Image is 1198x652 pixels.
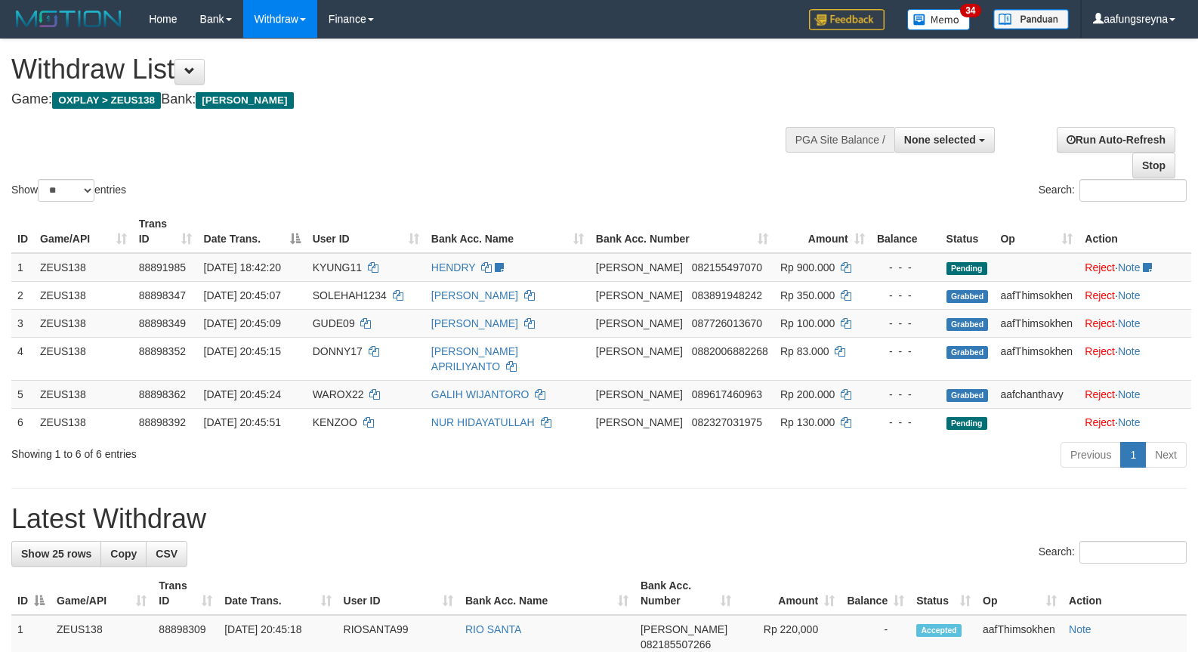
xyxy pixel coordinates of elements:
span: Copy 0882006882268 to clipboard [692,345,768,357]
span: Rp 83.000 [780,345,829,357]
td: 2 [11,281,34,309]
span: 34 [960,4,980,17]
a: Note [1118,289,1141,301]
span: DONNY17 [313,345,363,357]
span: Grabbed [946,346,989,359]
span: Grabbed [946,290,989,303]
span: [DATE] 20:45:07 [204,289,281,301]
a: Note [1069,623,1091,635]
span: KYUNG11 [313,261,362,273]
a: Copy [100,541,147,567]
img: Button%20Memo.svg [907,9,971,30]
th: User ID: activate to sort column ascending [307,210,425,253]
div: Showing 1 to 6 of 6 entries [11,440,488,462]
span: WAROX22 [313,388,364,400]
td: ZEUS138 [34,309,133,337]
div: - - - [877,415,934,430]
td: ZEUS138 [34,408,133,436]
span: 88898392 [139,416,186,428]
span: Rp 100.000 [780,317,835,329]
select: Showentries [38,179,94,202]
td: aafThimsokhen [994,281,1079,309]
a: Reject [1085,388,1115,400]
a: GALIH WIJANTORO [431,388,530,400]
span: Copy 082327031975 to clipboard [692,416,762,428]
th: Game/API: activate to sort column ascending [51,572,153,615]
a: Reject [1085,317,1115,329]
span: [PERSON_NAME] [196,92,293,109]
a: [PERSON_NAME] [431,289,518,301]
span: Pending [946,417,987,430]
div: PGA Site Balance / [786,127,894,153]
span: Rp 200.000 [780,388,835,400]
th: ID [11,210,34,253]
span: [PERSON_NAME] [596,261,683,273]
span: Copy 083891948242 to clipboard [692,289,762,301]
div: - - - [877,288,934,303]
a: Note [1118,261,1141,273]
th: Action [1063,572,1187,615]
a: CSV [146,541,187,567]
span: CSV [156,548,178,560]
a: Next [1145,442,1187,468]
td: ZEUS138 [34,337,133,380]
a: Run Auto-Refresh [1057,127,1175,153]
span: Copy 082185507266 to clipboard [641,638,711,650]
span: Copy 082155497070 to clipboard [692,261,762,273]
th: Status [940,210,995,253]
span: Copy 089617460963 to clipboard [692,388,762,400]
span: 88891985 [139,261,186,273]
h1: Latest Withdraw [11,504,1187,534]
td: 6 [11,408,34,436]
label: Search: [1039,179,1187,202]
div: - - - [877,260,934,275]
th: Amount: activate to sort column ascending [774,210,871,253]
td: ZEUS138 [34,281,133,309]
span: 88898349 [139,317,186,329]
span: 88898347 [139,289,186,301]
div: - - - [877,316,934,331]
th: Balance [871,210,940,253]
td: ZEUS138 [34,380,133,408]
span: Grabbed [946,318,989,331]
span: Grabbed [946,389,989,402]
a: Reject [1085,345,1115,357]
span: Accepted [916,624,962,637]
h1: Withdraw List [11,54,783,85]
td: aafThimsokhen [994,309,1079,337]
span: [PERSON_NAME] [596,289,683,301]
th: Date Trans.: activate to sort column ascending [218,572,337,615]
a: 1 [1120,442,1146,468]
a: RIO SANTA [465,623,521,635]
span: 88898362 [139,388,186,400]
a: Note [1118,388,1141,400]
td: 5 [11,380,34,408]
th: Trans ID: activate to sort column ascending [133,210,198,253]
th: Game/API: activate to sort column ascending [34,210,133,253]
button: None selected [894,127,995,153]
td: · [1079,281,1191,309]
td: · [1079,253,1191,282]
span: [DATE] 20:45:24 [204,388,281,400]
span: Rp 130.000 [780,416,835,428]
span: [PERSON_NAME] [596,388,683,400]
a: [PERSON_NAME] APRILIYANTO [431,345,518,372]
th: Amount: activate to sort column ascending [737,572,841,615]
span: OXPLAY > ZEUS138 [52,92,161,109]
th: Op: activate to sort column ascending [977,572,1063,615]
span: SOLEHAH1234 [313,289,387,301]
th: Op: activate to sort column ascending [994,210,1079,253]
div: - - - [877,344,934,359]
td: aafchanthavy [994,380,1079,408]
th: User ID: activate to sort column ascending [338,572,459,615]
a: HENDRY [431,261,476,273]
th: Status: activate to sort column ascending [910,572,977,615]
a: Note [1118,345,1141,357]
th: Bank Acc. Name: activate to sort column ascending [459,572,635,615]
img: Feedback.jpg [809,9,885,30]
td: ZEUS138 [34,253,133,282]
a: [PERSON_NAME] [431,317,518,329]
td: 4 [11,337,34,380]
a: Stop [1132,153,1175,178]
a: Note [1118,416,1141,428]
